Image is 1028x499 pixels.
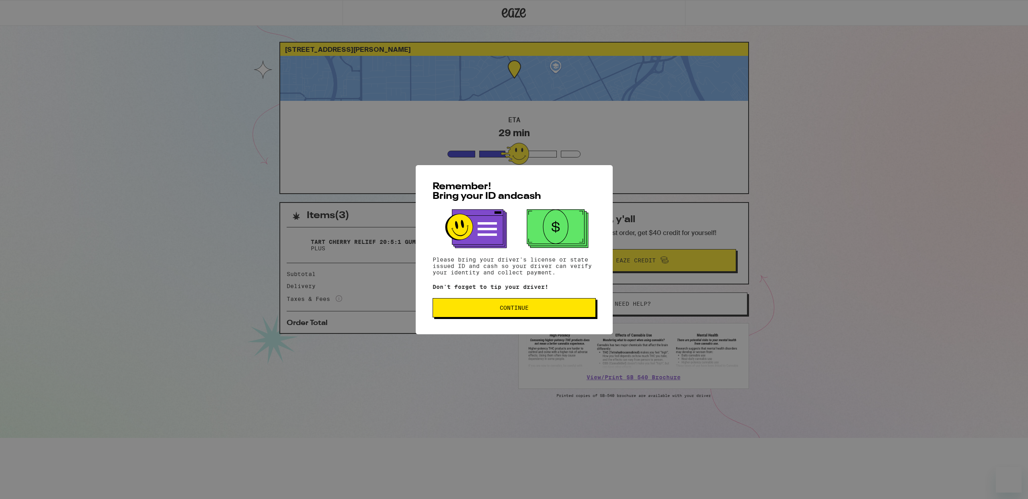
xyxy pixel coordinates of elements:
[433,284,596,290] p: Don't forget to tip your driver!
[433,298,596,317] button: Continue
[433,256,596,276] p: Please bring your driver's license or state issued ID and cash so your driver can verify your ide...
[500,305,529,311] span: Continue
[433,182,541,201] span: Remember! Bring your ID and cash
[996,467,1022,493] iframe: Button to launch messaging window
